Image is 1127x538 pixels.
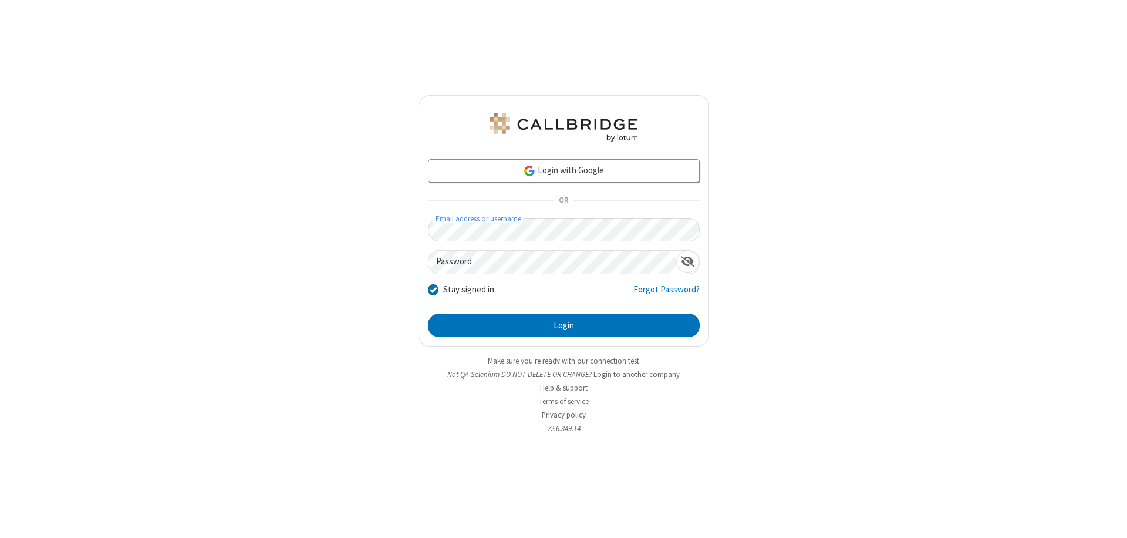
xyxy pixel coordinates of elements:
a: Make sure you're ready with our connection test [488,356,639,366]
a: Help & support [540,383,588,393]
button: Login [428,314,700,337]
span: OR [554,193,573,209]
li: v2.6.349.14 [419,423,709,434]
a: Terms of service [539,396,589,406]
img: google-icon.png [523,164,536,177]
a: Forgot Password? [633,283,700,305]
img: QA Selenium DO NOT DELETE OR CHANGE [487,113,640,142]
a: Login with Google [428,159,700,183]
input: Password [428,251,676,274]
button: Login to another company [593,369,680,380]
div: Show password [676,251,699,273]
input: Email address or username [428,218,700,241]
label: Stay signed in [443,283,494,297]
a: Privacy policy [542,410,586,420]
li: Not QA Selenium DO NOT DELETE OR CHANGE? [419,369,709,380]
